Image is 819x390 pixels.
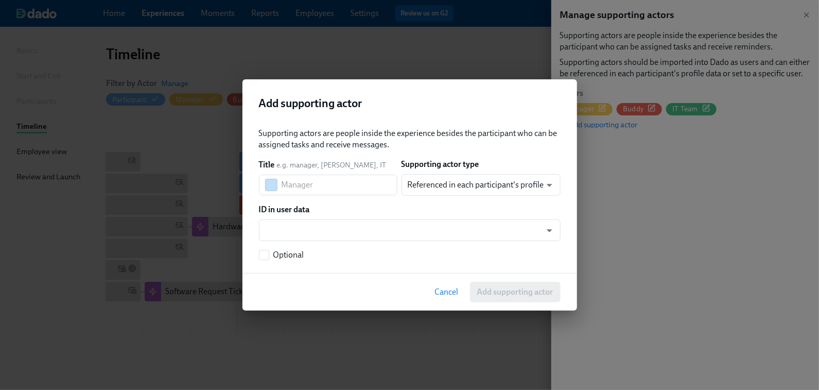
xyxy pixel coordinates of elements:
[428,282,466,302] button: Cancel
[259,96,561,111] h2: Add supporting actor
[282,175,397,195] input: Manager
[277,160,387,170] span: e.g. manager, [PERSON_NAME], IT
[259,219,561,241] div: ​
[435,287,459,297] span: Cancel
[259,128,561,150] div: Supporting actors are people inside the experience besides the participant who can be assigned ta...
[402,174,561,196] div: Referenced in each participant's profile
[273,249,304,261] span: Optional
[402,159,479,170] label: Supporting actor type
[259,204,310,215] label: ID in user data
[259,159,275,171] label: Title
